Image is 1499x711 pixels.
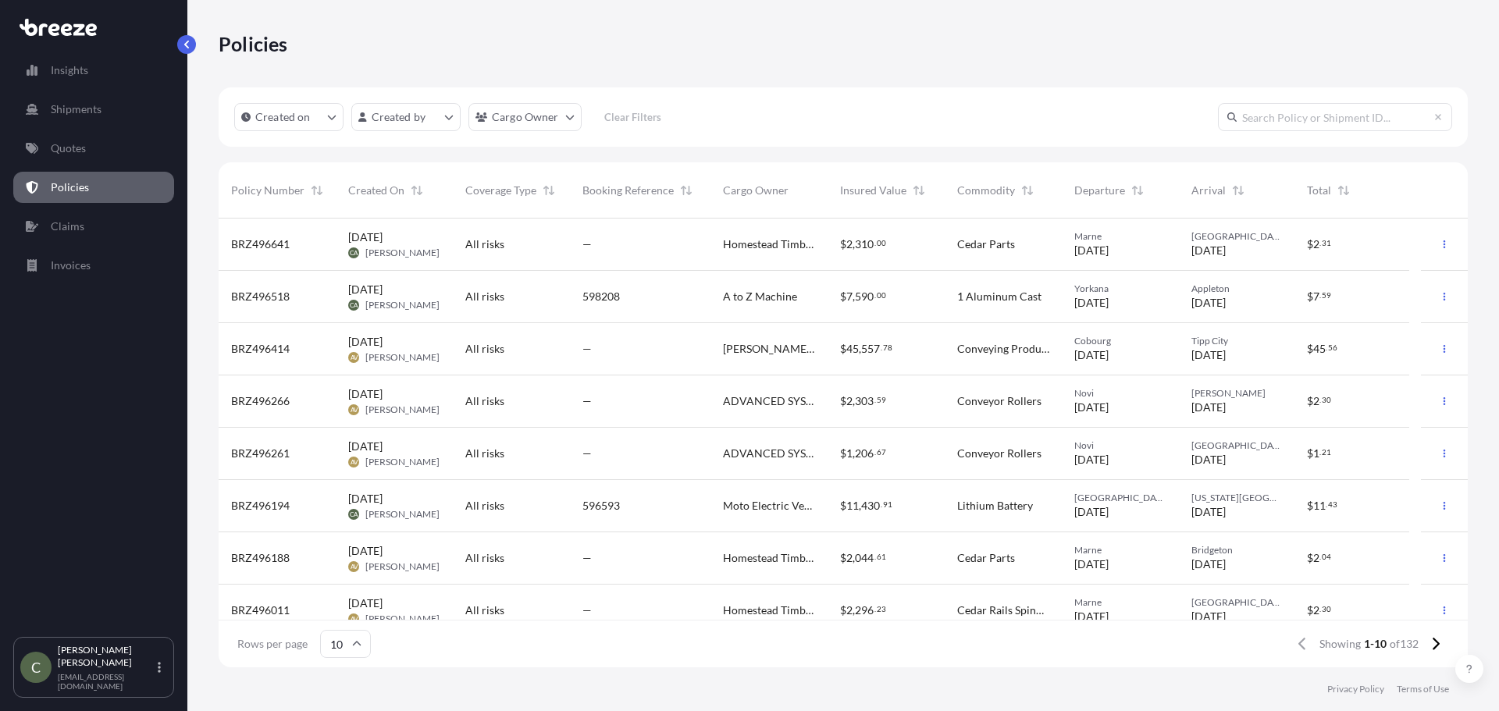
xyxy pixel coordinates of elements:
[846,605,853,616] span: 2
[465,603,504,618] span: All risks
[231,289,290,304] span: BRZ496518
[957,183,1015,198] span: Commodity
[255,109,311,125] p: Created on
[365,560,440,573] span: [PERSON_NAME]
[351,454,358,470] span: AV
[365,456,440,468] span: [PERSON_NAME]
[846,343,859,354] span: 45
[853,291,855,302] span: ,
[957,603,1049,618] span: Cedar Rails Spindles
[723,236,815,252] span: Homestead Timbers
[1191,596,1282,609] span: [GEOGRAPHIC_DATA]
[1074,243,1109,258] span: [DATE]
[859,500,861,511] span: ,
[1074,492,1166,504] span: [GEOGRAPHIC_DATA]
[348,334,383,350] span: [DATE]
[348,543,383,559] span: [DATE]
[853,239,855,250] span: ,
[51,140,86,156] p: Quotes
[1074,295,1109,311] span: [DATE]
[351,611,358,627] span: AV
[58,644,155,669] p: [PERSON_NAME] [PERSON_NAME]
[840,448,846,459] span: $
[1307,291,1313,302] span: $
[408,181,426,200] button: Sort
[1191,183,1226,198] span: Arrival
[351,402,358,418] span: AV
[465,289,504,304] span: All risks
[1319,240,1321,246] span: .
[348,183,404,198] span: Created On
[1327,683,1384,695] a: Privacy Policy
[1128,181,1147,200] button: Sort
[1018,181,1037,200] button: Sort
[351,350,358,365] span: AV
[348,491,383,507] span: [DATE]
[840,553,846,563] span: $
[723,498,815,514] span: Moto Electric Vehicles
[13,133,174,164] a: Quotes
[51,180,89,195] p: Policies
[365,351,440,364] span: [PERSON_NAME]
[604,109,661,125] p: Clear Filters
[1307,343,1313,354] span: $
[723,550,815,566] span: Homestead Timbers
[1319,554,1321,560] span: .
[582,183,674,198] span: Booking Reference
[492,109,559,125] p: Cargo Owner
[840,605,846,616] span: $
[465,446,504,461] span: All risks
[846,553,853,563] span: 2
[1074,452,1109,467] span: [DATE]
[1307,239,1313,250] span: $
[1191,504,1226,520] span: [DATE]
[874,554,876,560] span: .
[855,291,874,302] span: 590
[231,550,290,566] span: BRZ496188
[13,55,174,86] a: Insights
[877,450,886,455] span: 67
[1074,609,1109,624] span: [DATE]
[1191,556,1226,572] span: [DATE]
[1191,230,1282,243] span: [GEOGRAPHIC_DATA]
[13,250,174,281] a: Invoices
[1313,605,1319,616] span: 2
[1313,500,1326,511] span: 11
[1074,347,1109,363] span: [DATE]
[351,103,461,131] button: createdBy Filter options
[677,181,696,200] button: Sort
[13,94,174,125] a: Shipments
[957,446,1041,461] span: Conveyor Rollers
[348,439,383,454] span: [DATE]
[846,448,853,459] span: 1
[582,498,620,514] span: 596593
[58,672,155,691] p: [EMAIL_ADDRESS][DOMAIN_NAME]
[874,293,876,298] span: .
[861,500,880,511] span: 430
[231,236,290,252] span: BRZ496641
[1074,556,1109,572] span: [DATE]
[1334,181,1353,200] button: Sort
[51,101,101,117] p: Shipments
[582,341,592,357] span: —
[957,498,1033,514] span: Lithium Battery
[1397,683,1449,695] a: Terms of Use
[1191,452,1226,467] span: [DATE]
[351,559,358,574] span: AV
[231,498,290,514] span: BRZ496194
[1313,239,1319,250] span: 2
[1074,283,1166,295] span: Yorkana
[1313,343,1326,354] span: 45
[465,341,504,357] span: All risks
[1307,396,1313,407] span: $
[840,239,846,250] span: $
[723,446,815,461] span: ADVANCED SYSTEMS CO
[840,396,846,407] span: $
[874,606,876,612] span: .
[874,240,876,246] span: .
[855,396,874,407] span: 303
[348,229,383,245] span: [DATE]
[231,341,290,357] span: BRZ496414
[1191,492,1282,504] span: [US_STATE][GEOGRAPHIC_DATA]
